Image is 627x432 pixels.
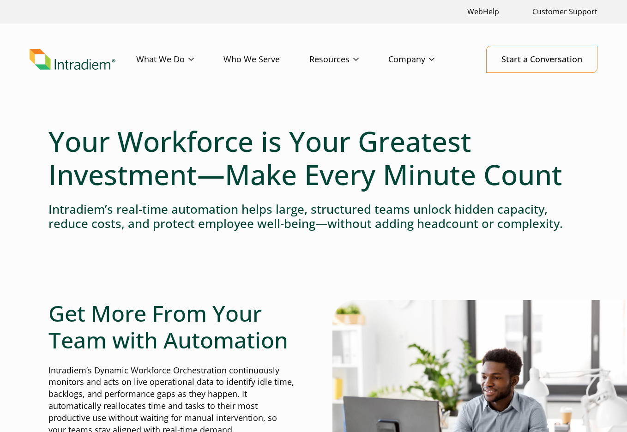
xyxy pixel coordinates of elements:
a: What We Do [136,46,223,73]
a: Customer Support [529,2,601,22]
a: Who We Serve [223,46,309,73]
h1: Your Workforce is Your Greatest Investment—Make Every Minute Count [48,125,579,191]
a: Resources [309,46,388,73]
h2: Get More From Your Team with Automation [48,300,295,353]
a: Link opens in a new window [464,2,503,22]
h4: Intradiem’s real-time automation helps large, structured teams unlock hidden capacity, reduce cos... [48,202,579,231]
img: Intradiem [30,49,115,70]
a: Company [388,46,464,73]
a: Link to homepage of Intradiem [30,49,136,70]
a: Start a Conversation [486,46,597,73]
